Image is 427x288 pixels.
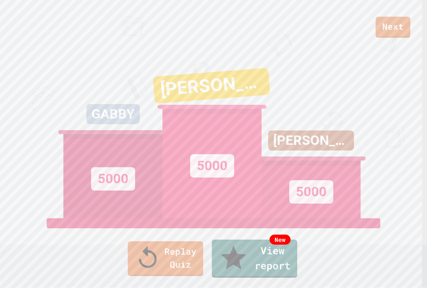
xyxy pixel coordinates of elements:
div: 5000 [190,154,234,178]
div: New [270,235,291,245]
a: View report [212,240,297,278]
div: 5000 [91,167,135,191]
div: [PERSON_NAME] [268,130,354,151]
div: 5000 [289,180,333,204]
a: Replay Quiz [128,241,203,276]
a: Next [376,17,410,38]
div: [PERSON_NAME] [153,68,270,104]
div: GABBY [86,104,140,124]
